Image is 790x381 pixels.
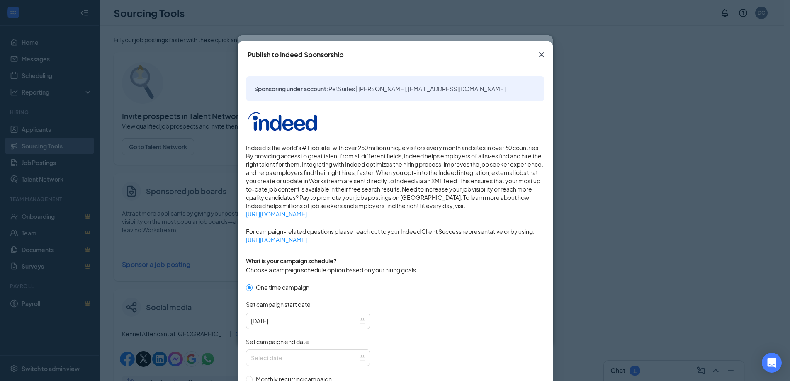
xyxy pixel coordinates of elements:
span: For campaign-related questions please reach out to your Indeed Client Success representative or b... [246,227,544,244]
input: 2025-08-27 [251,316,358,325]
span: Set campaign end date [246,337,309,346]
span: Sponsoring under account: [254,85,506,93]
div: Publish to Indeed Sponsorship [248,50,344,59]
span: Choose a campaign schedule option based on your hiring goals. [246,266,418,274]
span: Set campaign start date [246,300,311,308]
input: Select date [251,353,358,362]
a: [URL][DOMAIN_NAME] [246,210,544,218]
span: Indeed is the world's #1 job site, with over 250 million unique visitors every month and sites in... [246,143,544,218]
span: What is your campaign schedule? [246,257,337,265]
a: [URL][DOMAIN_NAME] [246,235,544,244]
button: Close [530,41,553,68]
div: Open Intercom Messenger [762,353,782,373]
span: One time campaign [253,283,313,292]
span: PetSuites | [PERSON_NAME], [EMAIL_ADDRESS][DOMAIN_NAME] [328,85,506,92]
svg: Cross [537,50,547,60]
